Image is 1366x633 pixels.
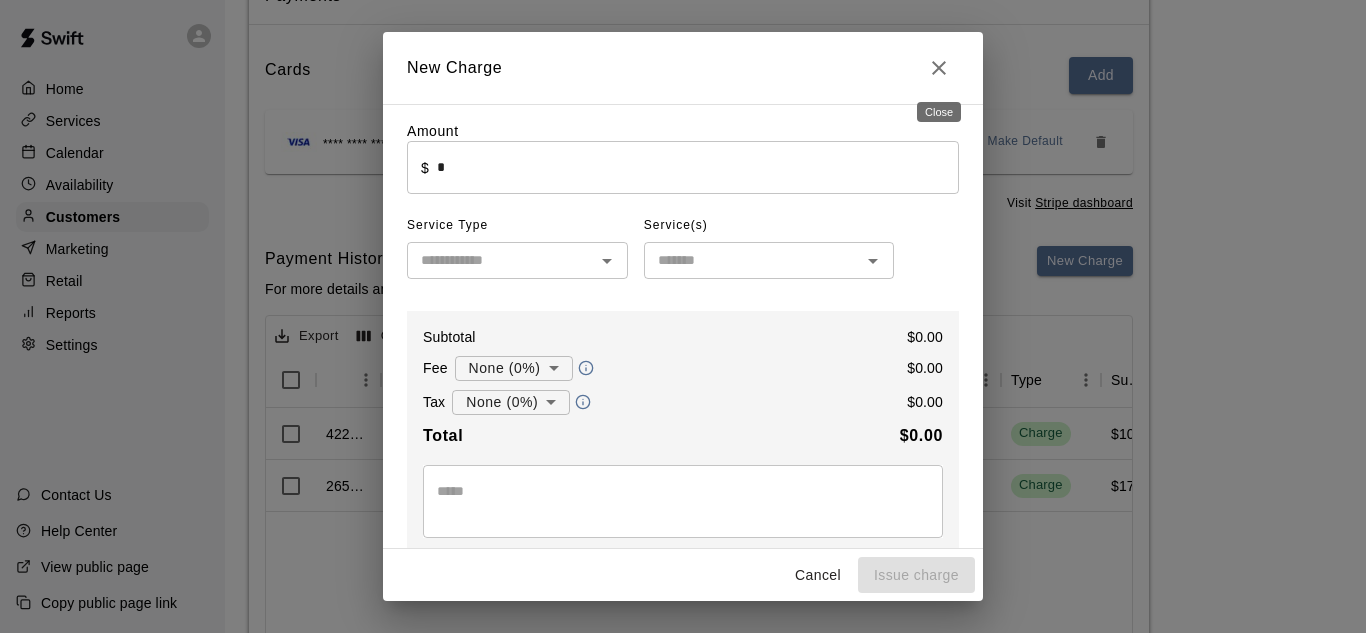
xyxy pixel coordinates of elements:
[917,102,961,122] div: Close
[907,358,943,378] p: $ 0.00
[859,247,887,275] button: Open
[423,427,463,444] b: Total
[421,158,429,178] p: $
[786,557,850,594] button: Cancel
[423,327,476,347] p: Subtotal
[407,123,459,139] label: Amount
[644,210,708,242] span: Service(s)
[907,392,943,412] p: $ 0.00
[423,358,448,378] p: Fee
[407,210,628,242] span: Service Type
[907,327,943,347] p: $ 0.00
[900,427,943,444] b: $ 0.00
[383,32,983,104] h2: New Charge
[593,247,621,275] button: Open
[423,392,445,412] p: Tax
[452,384,570,421] div: None (0%)
[455,350,573,387] div: None (0%)
[919,48,959,88] button: Close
